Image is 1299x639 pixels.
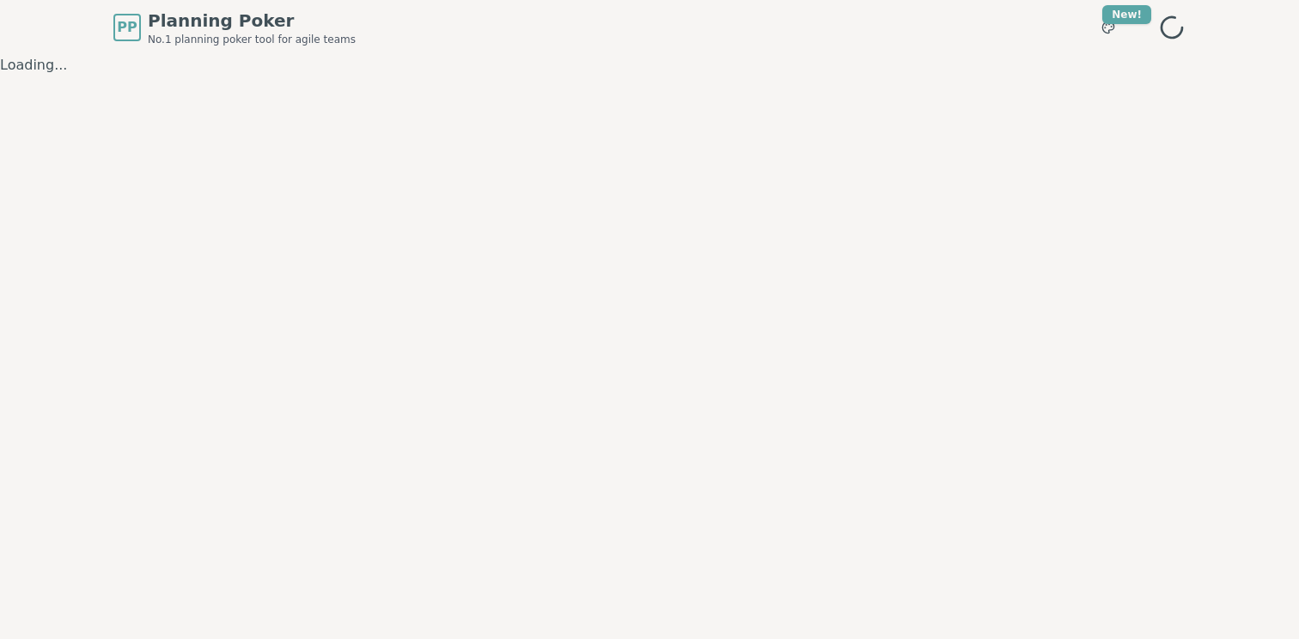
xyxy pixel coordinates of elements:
[148,33,356,46] span: No.1 planning poker tool for agile teams
[148,9,356,33] span: Planning Poker
[113,9,356,46] a: PPPlanning PokerNo.1 planning poker tool for agile teams
[1093,12,1124,43] button: New!
[117,17,137,38] span: PP
[1102,5,1151,24] div: New!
